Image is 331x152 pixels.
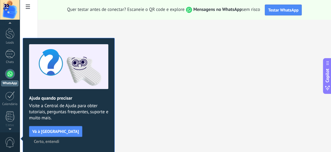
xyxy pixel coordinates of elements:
div: Chats [1,60,19,64]
h2: Ajuda quando precisar [29,95,108,101]
div: WhatsApp [1,81,18,86]
button: Testar WhatsApp [265,5,302,15]
button: Vá à [GEOGRAPHIC_DATA] [29,126,82,137]
span: Certo, entendi [34,139,59,144]
span: Vá à [GEOGRAPHIC_DATA] [32,129,79,134]
div: Leads [1,41,19,45]
span: Quer testar antes de conectar? Escaneie o QR code e explore sem risco [67,7,260,13]
span: Copilot [324,69,330,83]
strong: Mensagens no WhatsApp [193,7,242,12]
span: Testar WhatsApp [268,7,298,13]
button: Certo, entendi [31,137,62,146]
span: Visite a Central de Ajuda para obter tutoriais, perguntas frequentes, suporte e muito mais. [29,103,108,121]
div: Calendário [1,102,19,106]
